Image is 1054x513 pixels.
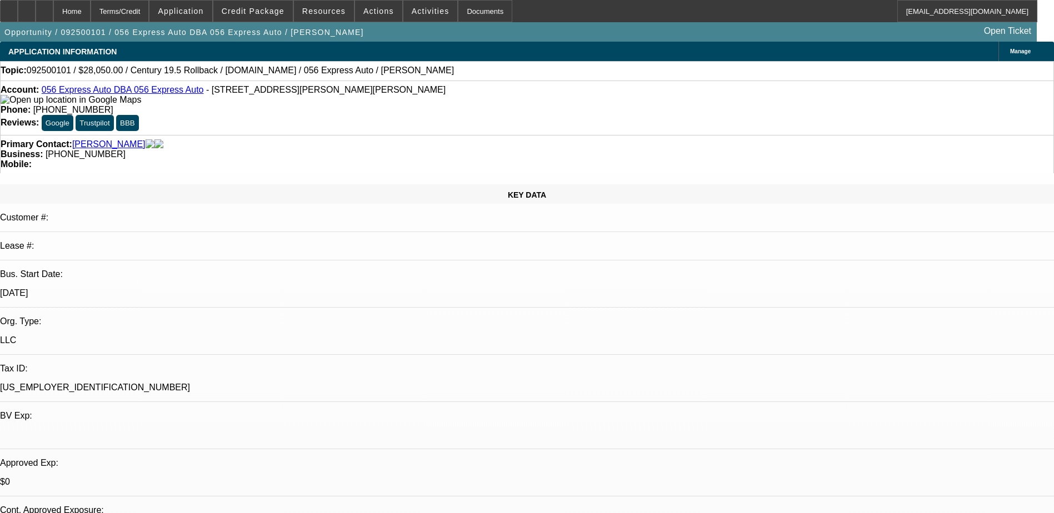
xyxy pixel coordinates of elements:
button: Google [42,115,73,131]
span: 092500101 / $28,050.00 / Century 19.5 Rollback / [DOMAIN_NAME] / 056 Express Auto / [PERSON_NAME] [27,66,454,76]
strong: Business: [1,149,43,159]
a: 056 Express Auto DBA 056 Express Auto [42,85,204,94]
span: Resources [302,7,346,16]
span: APPLICATION INFORMATION [8,47,117,56]
span: Actions [363,7,394,16]
span: Manage [1010,48,1031,54]
span: Opportunity / 092500101 / 056 Express Auto DBA 056 Express Auto / [PERSON_NAME] [4,28,364,37]
button: Resources [294,1,354,22]
span: [PHONE_NUMBER] [46,149,126,159]
span: Application [158,7,203,16]
img: Open up location in Google Maps [1,95,141,105]
a: Open Ticket [980,22,1036,41]
span: - [STREET_ADDRESS][PERSON_NAME][PERSON_NAME] [206,85,446,94]
img: facebook-icon.png [146,139,154,149]
span: Activities [412,7,449,16]
button: Trustpilot [76,115,113,131]
strong: Reviews: [1,118,39,127]
span: KEY DATA [508,190,546,199]
strong: Primary Contact: [1,139,72,149]
img: linkedin-icon.png [154,139,163,149]
button: Application [149,1,212,22]
strong: Phone: [1,105,31,114]
span: [PHONE_NUMBER] [33,105,113,114]
button: Activities [403,1,458,22]
button: BBB [116,115,139,131]
strong: Account: [1,85,39,94]
a: [PERSON_NAME] [72,139,146,149]
strong: Topic: [1,66,27,76]
strong: Mobile: [1,159,32,169]
button: Actions [355,1,402,22]
button: Credit Package [213,1,293,22]
span: Credit Package [222,7,284,16]
a: View Google Maps [1,95,141,104]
